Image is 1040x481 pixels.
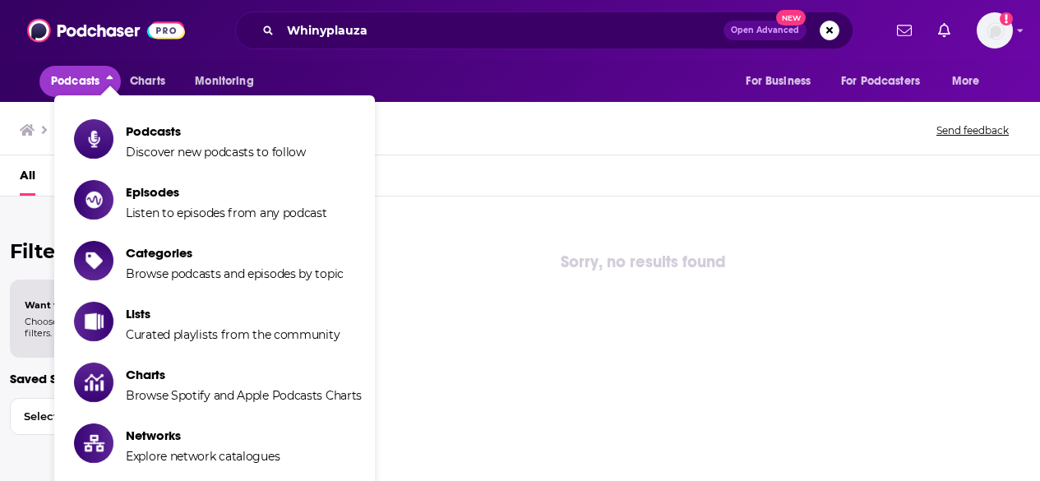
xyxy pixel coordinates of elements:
button: open menu [941,66,1001,97]
span: Open Advanced [731,26,799,35]
button: open menu [183,66,275,97]
span: Choose a tab above to access filters. [25,316,155,339]
span: Episodes [126,184,327,200]
span: Curated playlists from the community [126,327,340,342]
span: Podcasts [126,123,306,139]
span: New [776,10,806,25]
span: More [952,70,980,93]
span: Discover new podcasts to follow [126,145,306,160]
a: Show notifications dropdown [931,16,957,44]
span: Categories [126,245,344,261]
button: Show profile menu [977,12,1013,49]
button: open menu [734,66,831,97]
span: Listen to episodes from any podcast [126,206,327,220]
img: User Profile [977,12,1013,49]
div: Sorry, no results found [247,249,1040,275]
p: Saved Searches [10,371,236,386]
span: Monitoring [195,70,253,93]
span: Podcasts [51,70,99,93]
span: Logged in as megcassidy [977,12,1013,49]
span: Explore network catalogues [126,449,280,464]
a: Charts [119,66,175,97]
button: Send feedback [931,123,1014,137]
span: Want to filter your results? [25,299,155,311]
img: Podchaser - Follow, Share and Rate Podcasts [27,15,185,46]
button: Open AdvancedNew [723,21,807,40]
span: Networks [126,428,280,443]
span: Charts [126,367,362,382]
h2: Filter By [10,239,236,263]
a: Show notifications dropdown [890,16,918,44]
button: Select [10,398,236,435]
span: Charts [130,70,165,93]
a: All [20,162,35,196]
span: Select [11,411,201,422]
input: Search podcasts, credits, & more... [280,17,723,44]
button: close menu [39,66,121,97]
button: open menu [830,66,944,97]
div: Search podcasts, credits, & more... [235,12,853,49]
span: Browse podcasts and episodes by topic [126,266,344,281]
span: Browse Spotify and Apple Podcasts Charts [126,388,362,403]
span: Lists [126,306,340,321]
span: For Business [746,70,811,93]
span: For Podcasters [841,70,920,93]
svg: Add a profile image [1000,12,1013,25]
